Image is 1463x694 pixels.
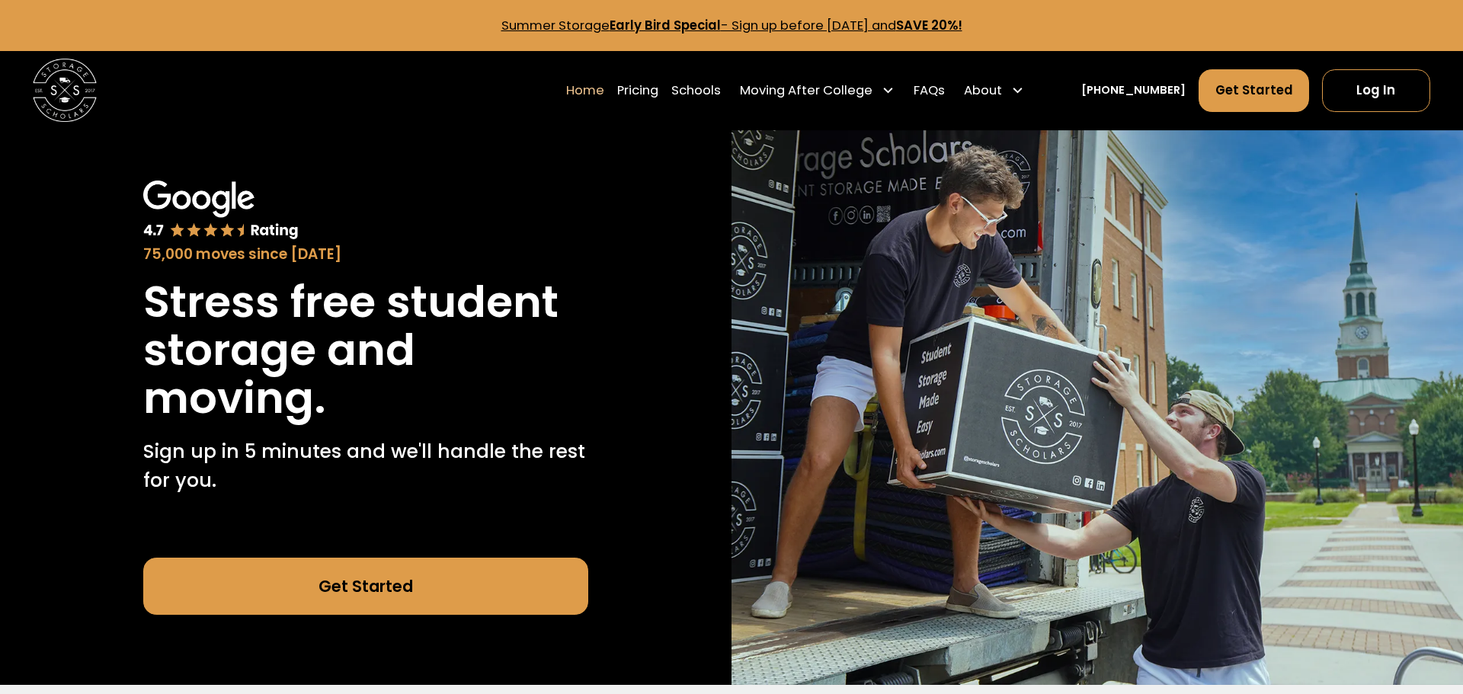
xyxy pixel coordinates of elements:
strong: SAVE 20%! [896,17,962,34]
strong: Early Bird Special [610,17,721,34]
h1: Stress free student storage and moving. [143,278,587,422]
a: Home [566,69,604,113]
a: FAQs [914,69,945,113]
a: Get Started [1199,69,1310,112]
div: 75,000 moves since [DATE] [143,244,587,265]
a: Get Started [143,558,587,615]
img: Storage Scholars makes moving and storage easy. [731,130,1463,685]
a: Schools [671,69,721,113]
img: Storage Scholars main logo [33,59,96,122]
img: Google 4.7 star rating [143,181,299,240]
a: Summer StorageEarly Bird Special- Sign up before [DATE] andSAVE 20%! [501,17,962,34]
div: About [964,81,1002,100]
a: [PHONE_NUMBER] [1081,82,1186,99]
div: Moving After College [740,81,872,100]
a: Pricing [617,69,658,113]
p: Sign up in 5 minutes and we'll handle the rest for you. [143,437,587,494]
a: Log In [1322,69,1430,112]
